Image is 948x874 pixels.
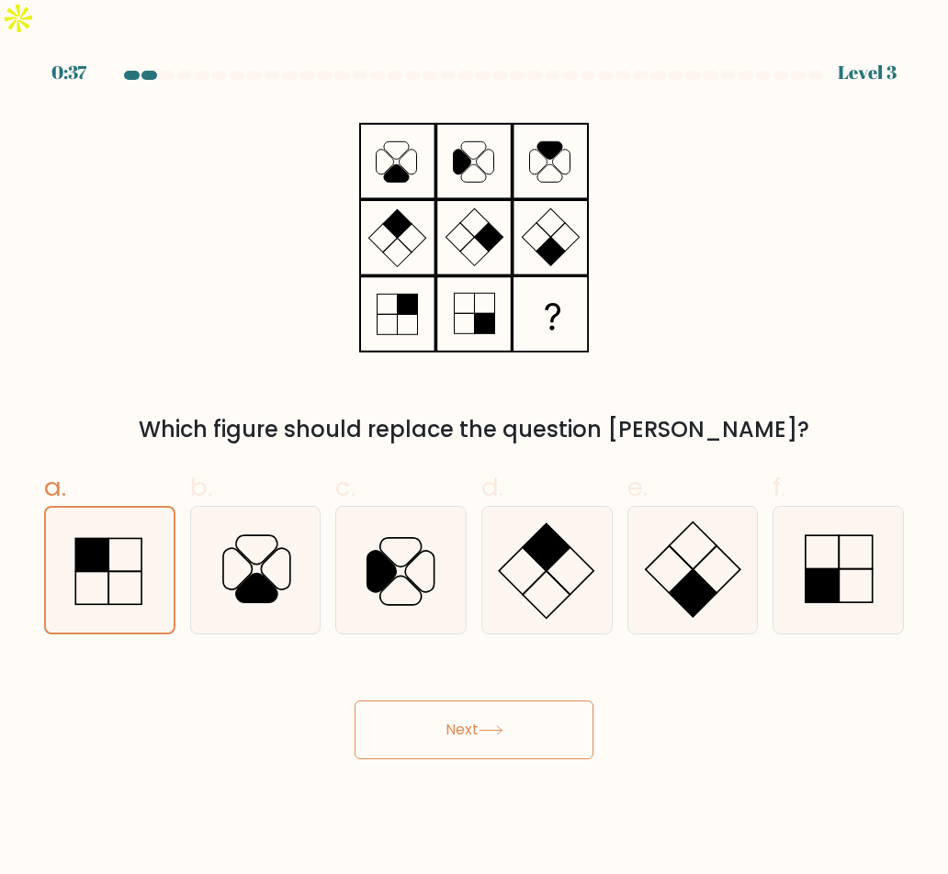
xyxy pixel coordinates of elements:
[335,469,355,505] span: c.
[481,469,503,505] span: d.
[773,469,785,505] span: f.
[627,469,648,505] span: e.
[55,413,893,446] div: Which figure should replace the question [PERSON_NAME]?
[190,469,212,505] span: b.
[44,469,66,505] span: a.
[355,700,593,759] button: Next
[51,59,86,86] div: 0:37
[838,59,897,86] div: Level 3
